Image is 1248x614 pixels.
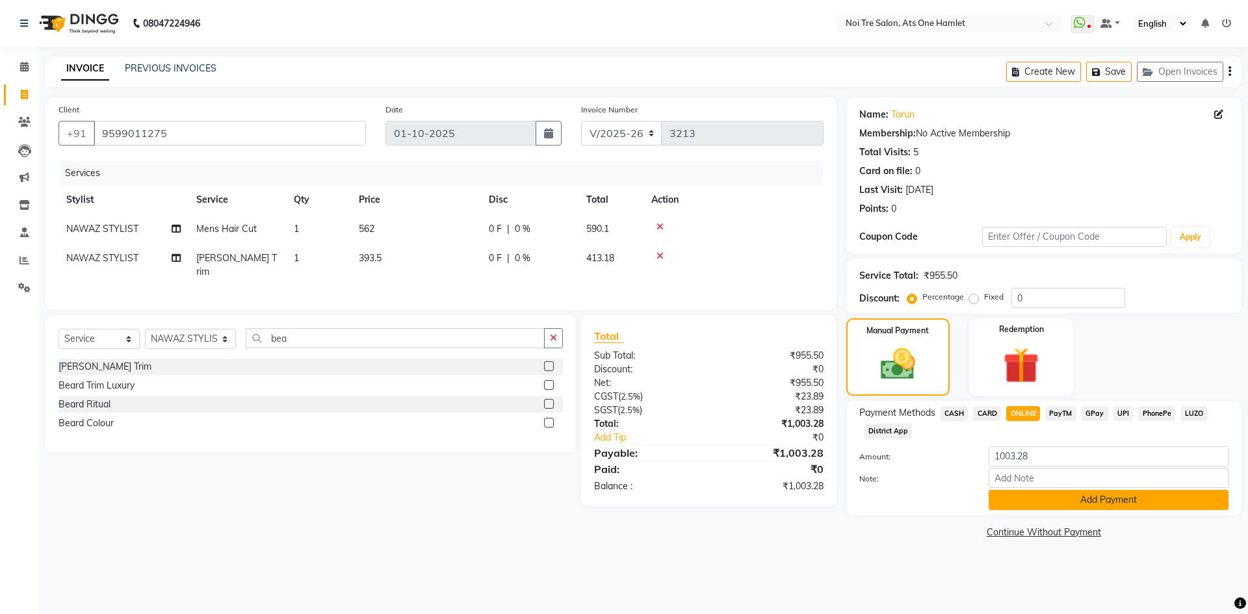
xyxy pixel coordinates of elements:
[621,391,640,402] span: 2.5%
[58,416,114,430] div: Beard Colour
[999,324,1044,335] label: Redemption
[489,222,502,236] span: 0 F
[586,223,609,235] span: 590.1
[359,252,382,264] span: 393.5
[989,490,1228,510] button: Add Payment
[584,376,708,390] div: Net:
[859,202,889,216] div: Points:
[481,185,578,214] th: Disc
[359,223,374,235] span: 562
[594,329,624,343] span: Total
[584,349,708,363] div: Sub Total:
[66,252,138,264] span: NAWAZ STYLIST
[60,161,833,185] div: Services
[984,291,1004,303] label: Fixed
[578,185,643,214] th: Total
[58,185,188,214] th: Stylist
[729,431,833,444] div: ₹0
[584,445,708,461] div: Payable:
[586,252,614,264] span: 413.18
[708,403,833,417] div: ₹23.89
[891,108,915,122] a: Tarun
[864,424,913,439] span: District App
[708,480,833,493] div: ₹1,003.28
[246,328,545,348] input: Search or Scan
[1180,406,1207,421] span: LUZO
[594,404,617,416] span: SGST
[859,292,900,305] div: Discount:
[891,202,896,216] div: 0
[870,344,926,384] img: _cash.svg
[584,480,708,493] div: Balance :
[1006,406,1040,421] span: ONLINE
[1082,406,1108,421] span: GPay
[708,363,833,376] div: ₹0
[1137,62,1223,82] button: Open Invoices
[708,461,833,477] div: ₹0
[989,446,1228,467] input: Amount
[584,403,708,417] div: ( )
[992,343,1050,388] img: _gift.svg
[515,222,530,236] span: 0 %
[33,5,122,42] img: logo
[385,104,403,116] label: Date
[859,127,1228,140] div: No Active Membership
[58,398,110,411] div: Beard Ritual
[1138,406,1175,421] span: PhonePe
[507,222,510,236] span: |
[850,451,979,463] label: Amount:
[125,62,216,74] a: PREVIOUS INVOICES
[196,223,257,235] span: Mens Hair Cut
[708,390,833,403] div: ₹23.89
[58,104,79,116] label: Client
[620,405,640,415] span: 2.5%
[973,406,1001,421] span: CARD
[594,390,618,402] span: CGST
[915,164,920,178] div: 0
[989,468,1228,488] input: Add Note
[859,230,982,244] div: Coupon Code
[351,185,481,214] th: Price
[286,185,351,214] th: Qty
[507,251,510,265] span: |
[294,223,299,235] span: 1
[708,417,833,431] div: ₹1,003.28
[584,363,708,376] div: Discount:
[1086,62,1132,82] button: Save
[924,269,957,283] div: ₹955.50
[708,349,833,363] div: ₹955.50
[941,406,968,421] span: CASH
[1006,62,1081,82] button: Create New
[1113,406,1134,421] span: UPI
[982,227,1167,247] input: Enter Offer / Coupon Code
[859,406,935,420] span: Payment Methods
[850,473,979,485] label: Note:
[849,526,1239,539] a: Continue Without Payment
[708,376,833,390] div: ₹955.50
[143,5,200,42] b: 08047224946
[584,417,708,431] div: Total:
[581,104,638,116] label: Invoice Number
[196,252,277,277] span: [PERSON_NAME] Trim
[708,445,833,461] div: ₹1,003.28
[515,251,530,265] span: 0 %
[61,57,109,81] a: INVOICE
[859,108,889,122] div: Name:
[58,360,151,374] div: [PERSON_NAME] Trim
[922,291,964,303] label: Percentage
[905,183,933,197] div: [DATE]
[58,121,95,146] button: +91
[584,461,708,477] div: Paid:
[584,431,729,444] a: Add Tip
[859,146,911,159] div: Total Visits:
[859,269,918,283] div: Service Total:
[859,183,903,197] div: Last Visit:
[294,252,299,264] span: 1
[859,164,913,178] div: Card on file:
[866,325,929,337] label: Manual Payment
[58,379,135,392] div: Beard Trim Luxury
[94,121,366,146] input: Search by Name/Mobile/Email/Code
[188,185,286,214] th: Service
[66,223,138,235] span: NAWAZ STYLIST
[489,251,502,265] span: 0 F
